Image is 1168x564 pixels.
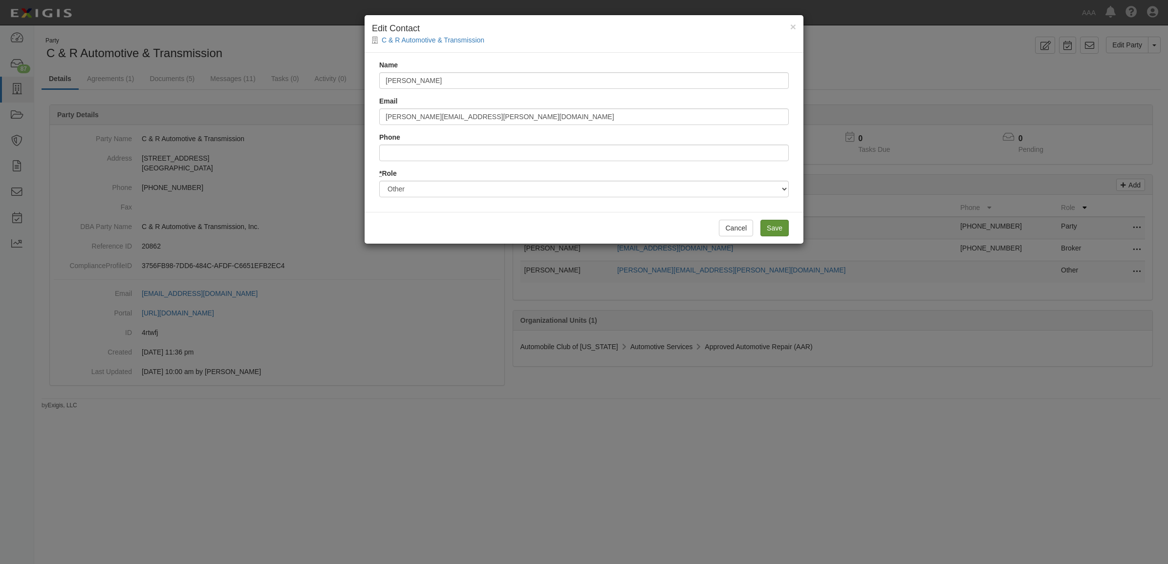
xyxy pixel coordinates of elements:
a: C & R Automotive & Transmission [382,36,484,44]
button: Close [790,21,796,32]
label: Email [379,96,397,106]
span: × [790,21,796,32]
h4: Edit Contact [372,22,796,35]
button: Cancel [719,220,753,236]
label: Name [379,60,398,70]
abbr: required [379,169,382,177]
label: Role [379,168,397,178]
input: Save [760,220,789,236]
label: Phone [379,132,400,142]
